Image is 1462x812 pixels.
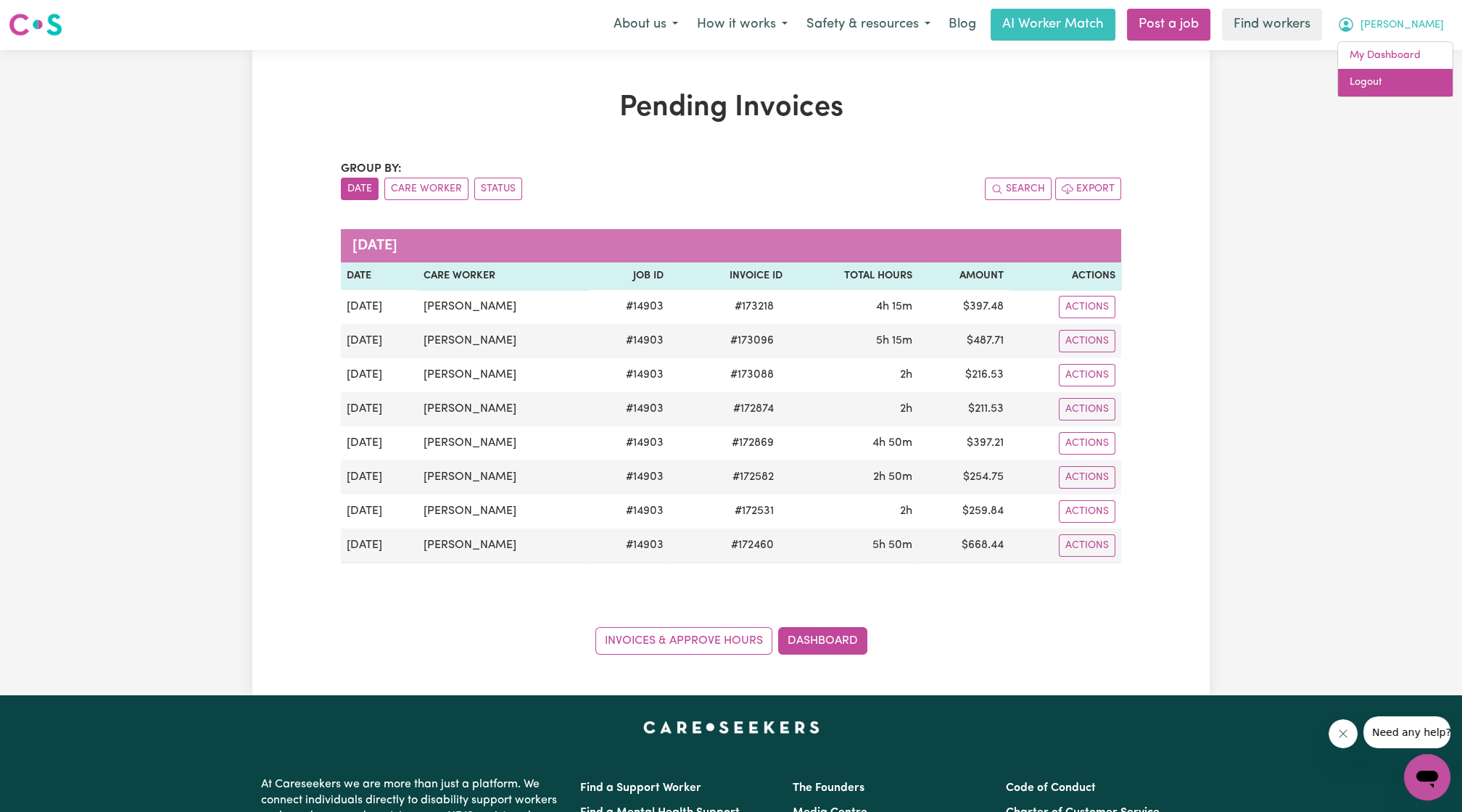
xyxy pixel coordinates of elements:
[341,460,418,494] td: [DATE]
[384,178,468,200] button: sort invoices by care worker
[1059,500,1115,523] button: Actions
[604,9,687,40] button: About us
[918,262,1009,290] th: Amount
[9,10,88,22] span: Need any help?
[9,12,62,38] img: Careseekers logo
[721,332,782,349] span: # 173096
[1059,330,1115,352] button: Actions
[918,290,1009,324] td: $ 397.48
[788,262,918,290] th: Total Hours
[900,369,912,381] span: 2 hours
[589,290,669,324] td: # 14903
[900,403,912,415] span: 2 hours
[341,426,418,460] td: [DATE]
[1059,364,1115,386] button: Actions
[918,460,1009,494] td: $ 254.75
[589,392,669,426] td: # 14903
[721,366,782,384] span: # 173088
[1055,178,1121,200] button: Export
[1337,41,1453,97] div: My Account
[725,502,782,520] span: # 172531
[341,290,418,324] td: [DATE]
[872,437,912,449] span: 4 hours 50 minutes
[589,494,669,529] td: # 14903
[341,324,418,358] td: [DATE]
[418,529,588,563] td: [PERSON_NAME]
[1329,719,1358,748] iframe: Close message
[341,229,1121,262] caption: [DATE]
[595,627,772,655] a: Invoices & Approve Hours
[341,358,418,392] td: [DATE]
[1338,42,1453,70] a: My Dashboard
[918,358,1009,392] td: $ 216.53
[589,358,669,392] td: # 14903
[1404,754,1450,800] iframe: Button to launch messaging window
[724,400,782,418] span: # 172874
[1127,9,1210,41] a: Post a job
[341,91,1121,125] h1: Pending Invoices
[1338,69,1453,96] a: Logout
[418,358,588,392] td: [PERSON_NAME]
[723,468,782,486] span: # 172582
[341,178,379,200] button: sort invoices by date
[918,324,1009,358] td: $ 487.71
[778,627,867,655] a: Dashboard
[341,163,402,175] span: Group by:
[918,426,1009,460] td: $ 397.21
[589,426,669,460] td: # 14903
[1006,782,1096,794] a: Code of Conduct
[1059,534,1115,557] button: Actions
[687,9,797,40] button: How it works
[589,324,669,358] td: # 14903
[9,8,62,41] a: Careseekers logo
[418,290,588,324] td: [PERSON_NAME]
[1059,398,1115,420] button: Actions
[722,536,782,554] span: # 172460
[722,434,782,452] span: # 172869
[580,782,701,794] a: Find a Support Worker
[873,471,912,483] span: 2 hours 50 minutes
[918,392,1009,426] td: $ 211.53
[918,494,1009,529] td: $ 259.84
[918,529,1009,563] td: $ 668.44
[669,262,788,290] th: Invoice ID
[474,178,522,200] button: sort invoices by paid status
[876,301,912,312] span: 4 hours 15 minutes
[418,324,588,358] td: [PERSON_NAME]
[418,426,588,460] td: [PERSON_NAME]
[1009,262,1121,290] th: Actions
[1328,9,1453,40] button: My Account
[418,392,588,426] td: [PERSON_NAME]
[872,539,912,551] span: 5 hours 50 minutes
[1360,17,1444,33] span: [PERSON_NAME]
[341,392,418,426] td: [DATE]
[418,460,588,494] td: [PERSON_NAME]
[1059,296,1115,318] button: Actions
[643,721,819,733] a: Careseekers home page
[876,335,912,347] span: 5 hours 15 minutes
[589,460,669,494] td: # 14903
[900,505,912,517] span: 2 hours
[1059,432,1115,455] button: Actions
[991,9,1115,41] a: AI Worker Match
[940,9,985,41] a: Blog
[341,262,418,290] th: Date
[985,178,1052,200] button: Search
[1363,716,1450,748] iframe: Message from company
[725,298,782,315] span: # 173218
[341,494,418,529] td: [DATE]
[418,494,588,529] td: [PERSON_NAME]
[341,529,418,563] td: [DATE]
[589,529,669,563] td: # 14903
[1059,466,1115,489] button: Actions
[797,9,940,40] button: Safety & resources
[589,262,669,290] th: Job ID
[418,262,588,290] th: Care Worker
[793,782,864,794] a: The Founders
[1222,9,1322,41] a: Find workers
